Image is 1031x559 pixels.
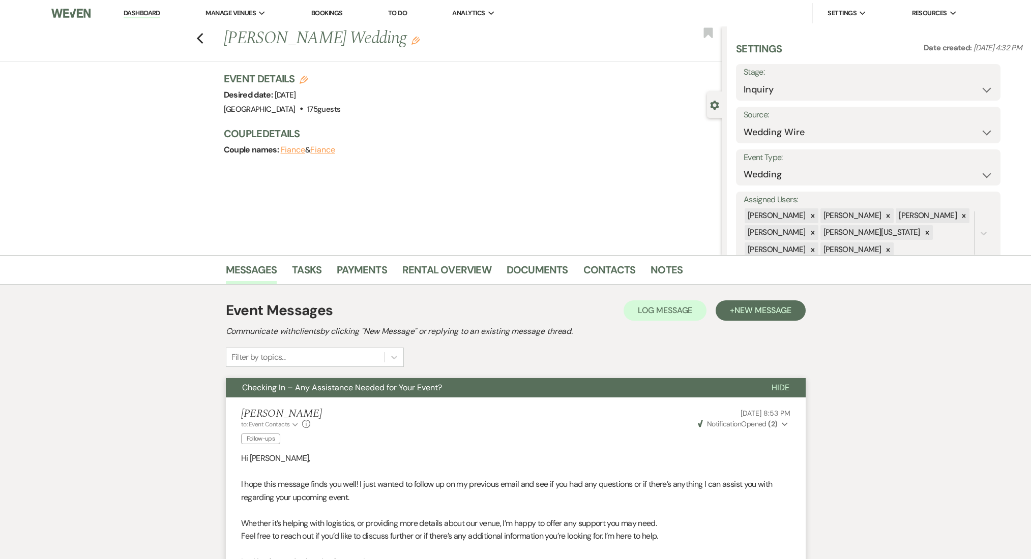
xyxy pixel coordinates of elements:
span: Checking In – Any Assistance Needed for Your Event? [242,382,442,393]
label: Source: [744,108,993,122]
p: I hope this message finds you well! I just wanted to follow up on my previous email and see if yo... [241,478,790,504]
button: Edit [411,36,420,45]
div: [PERSON_NAME] [820,208,883,223]
img: Weven Logo [51,3,91,24]
span: Notification [707,419,741,428]
a: Dashboard [124,9,160,18]
h2: Communicate with clients by clicking "New Message" or replying to an existing message thread. [226,325,806,337]
h3: Couple Details [224,127,712,141]
span: & [281,145,335,155]
a: Rental Overview [402,262,491,284]
a: To Do [388,9,407,17]
button: Checking In – Any Assistance Needed for Your Event? [226,378,755,397]
span: 175 guests [307,104,340,114]
a: Notes [651,262,683,284]
button: to: Event Contacts [241,420,300,429]
strong: ( 2 ) [768,419,777,428]
span: [DATE] 4:32 PM [974,43,1022,53]
a: Bookings [311,9,343,17]
span: Follow-ups [241,433,281,444]
a: Documents [507,262,568,284]
h1: Event Messages [226,300,333,321]
h1: [PERSON_NAME] Wedding [224,26,618,51]
div: [PERSON_NAME] [745,225,807,240]
button: NotificationOpened (2) [696,419,790,429]
h3: Event Details [224,72,341,86]
span: Settings [828,8,857,18]
div: [PERSON_NAME] [745,208,807,223]
span: Analytics [452,8,485,18]
p: Hi [PERSON_NAME], [241,452,790,465]
button: Fiance [310,146,335,154]
label: Stage: [744,65,993,80]
label: Assigned Users: [744,193,993,207]
span: [GEOGRAPHIC_DATA] [224,104,296,114]
button: +New Message [716,300,805,321]
div: [PERSON_NAME] [896,208,958,223]
a: Payments [337,262,387,284]
span: Opened [698,419,778,428]
span: Manage Venues [205,8,256,18]
p: Whether it’s helping with logistics, or providing more details about our venue, I’m happy to offe... [241,517,790,530]
div: [PERSON_NAME][US_STATE] [820,225,922,240]
span: [DATE] [275,90,296,100]
div: [PERSON_NAME] [820,242,883,257]
div: Filter by topics... [231,351,286,363]
a: Messages [226,262,277,284]
span: to: Event Contacts [241,420,290,428]
h5: [PERSON_NAME] [241,408,322,420]
p: Feel free to reach out if you’d like to discuss further or if there’s any additional information ... [241,530,790,543]
span: New Message [734,305,791,316]
button: Fiance [281,146,306,154]
button: Hide [755,378,806,397]
span: Couple names: [224,144,281,155]
span: Desired date: [224,89,275,100]
a: Tasks [292,262,321,284]
span: Resources [912,8,947,18]
span: Log Message [638,305,692,316]
span: Hide [772,382,789,393]
button: Log Message [624,300,706,321]
span: [DATE] 8:53 PM [741,409,790,418]
div: [PERSON_NAME] [745,242,807,257]
a: Contacts [583,262,636,284]
h3: Settings [736,42,782,64]
button: Close lead details [710,100,719,109]
span: Date created: [924,43,974,53]
label: Event Type: [744,150,993,165]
